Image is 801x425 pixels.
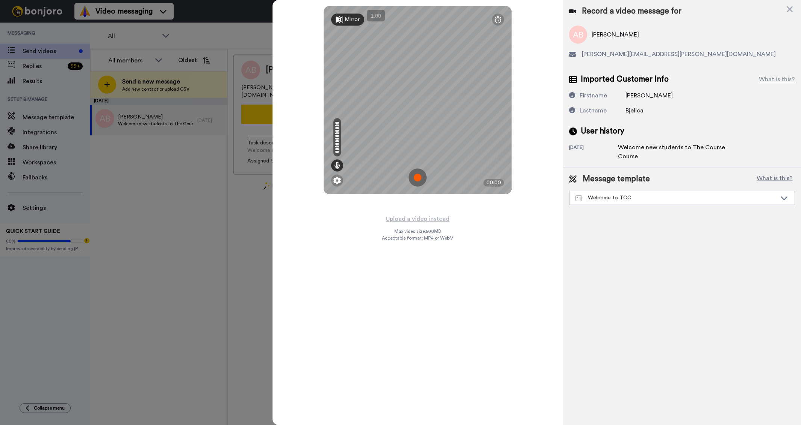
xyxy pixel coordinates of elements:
[483,179,504,187] div: 00:00
[580,91,607,100] div: Firstname
[581,74,669,85] span: Imported Customer Info
[582,50,776,59] span: [PERSON_NAME][EMAIL_ADDRESS][PERSON_NAME][DOMAIN_NAME]
[409,168,427,187] img: ic_record_start.svg
[569,144,618,161] div: [DATE]
[754,173,795,185] button: What is this?
[625,93,673,99] span: [PERSON_NAME]
[382,235,454,241] span: Acceptable format: MP4 or WebM
[384,214,452,224] button: Upload a video instead
[333,177,341,184] img: ic_gear.svg
[625,108,644,114] span: Bjelica
[575,195,582,201] img: Message-temps.svg
[394,228,441,234] span: Max video size: 500 MB
[580,106,607,115] div: Lastname
[759,75,795,84] div: What is this?
[575,194,777,202] div: Welcome to TCC
[583,173,650,185] span: Message template
[581,126,624,137] span: User history
[618,143,738,161] div: Welcome new students to The Course Course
